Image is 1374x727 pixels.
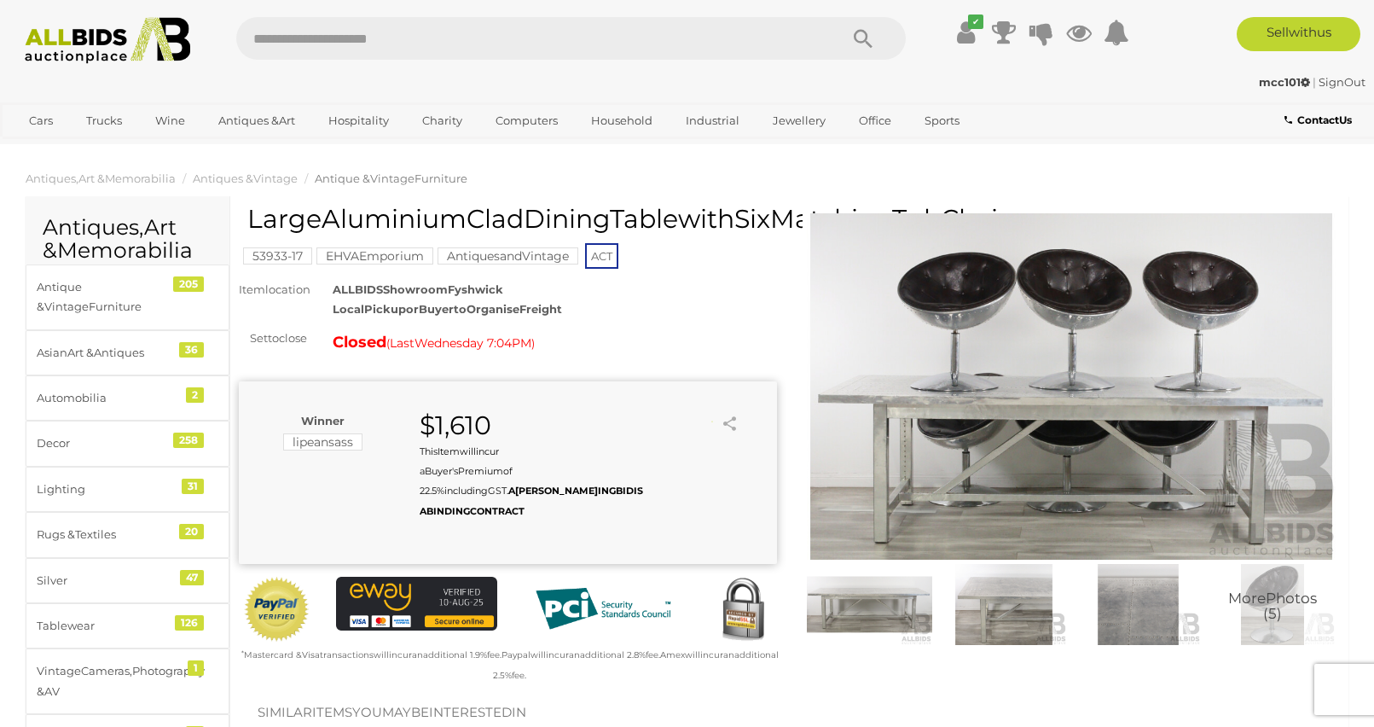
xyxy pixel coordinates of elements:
[925,113,946,127] bbb: Spo
[26,375,229,421] a: Automobilia 2
[15,17,200,64] img: Allbids.com.au
[37,527,116,541] span: gs & iles
[438,249,578,263] a: AntiquesandVintage
[580,649,603,660] bbb: addit
[1209,564,1336,645] img: Large Aluminium Clad Dining Table with Six Matching Tub Chairs
[218,113,295,127] span: ques & t
[188,660,204,676] div: 1
[1319,75,1365,89] span: gn t
[686,113,739,127] span: trial
[207,107,306,135] a: Antiques &Art
[301,414,345,427] span: ner
[386,336,535,350] span: ( )
[243,577,310,643] img: Official PayPal Seal
[420,485,643,516] span: A ING D S A ING RACT
[954,17,979,48] a: ✔
[524,203,569,235] bbb: Din
[105,172,151,185] bbb: Memora
[279,113,291,127] bbb: Ar
[258,704,286,720] bbb: Simi
[86,113,122,127] span: cks
[646,649,653,660] bbb: fe
[258,704,526,720] span: lar ms u y e ested n
[467,203,491,235] bbb: Cl
[244,649,270,660] bbb: Maste
[37,573,50,587] bbb: Sil
[293,434,321,450] bbb: lipea
[86,113,104,127] bbb: Tru
[616,485,626,497] bbb: BI
[1319,75,1329,89] bbb: Si
[496,113,558,127] span: ters
[515,485,598,497] bbb: [PERSON_NAME]
[37,346,144,359] span: an t & ques
[37,391,107,404] span: bilia
[26,330,229,375] a: AsianArt &Antiques 36
[546,649,559,660] bbb: inc
[26,558,229,603] a: Silver 47
[364,302,383,316] bbb: Pic
[37,482,62,496] bbb: Ligh
[316,249,433,263] a: EHVAEmporium
[1228,590,1317,622] span: (5)
[144,214,168,240] bbb: Ar
[37,280,142,313] span: que & age ture
[43,214,193,264] span: ques, t & bilia
[678,203,707,235] bbb: wi
[807,564,933,645] img: Large Aluminium Clad Dining Table with Six Matching Tub Chairs
[370,172,393,185] bbb: Vint
[37,436,59,450] bbb: Dec
[610,203,656,235] bbb: Tab
[173,433,204,448] div: 258
[591,249,612,263] span: T
[26,603,229,648] a: Tablewear 126
[37,664,205,697] span: age ras, raphy & V
[333,333,358,352] bbb: Clo
[1259,75,1301,89] span: 101
[44,300,67,313] bbb: Vint
[218,113,241,127] bbb: Anti
[591,249,606,263] bbb: AC
[488,485,501,497] bbb: GS
[193,172,216,185] bbb: Anti
[239,282,246,296] bbb: It
[193,172,298,185] span: ques & age
[438,445,444,457] bbb: It
[773,113,805,127] bbb: Jewel
[279,331,295,345] bbb: clo
[37,280,60,294] bbb: Anti
[320,649,347,660] bbb: transa
[487,649,495,660] bbb: fe
[1267,24,1331,40] span: ll th s
[333,302,354,316] bbb: Loc
[247,203,1021,235] span: ge nium ad ing le th x hing b irs
[180,570,204,585] div: 47
[512,335,520,351] bbb: P
[685,649,695,660] bbb: wi
[422,113,462,127] span: ity
[420,445,431,457] bbb: Th
[476,445,490,457] bbb: inc
[530,649,541,660] bbb: wi
[26,172,176,185] span: ques, t & bilia
[1209,564,1336,645] a: MorePhotos(5)
[253,172,276,185] bbb: Vint
[193,172,298,185] a: Antiques &Vintage
[569,649,574,660] bbb: a
[723,649,728,660] bbb: a
[1319,75,1365,89] a: SignOut
[37,482,85,496] span: ting
[484,107,569,135] a: Computers
[503,465,509,477] bbb: o
[37,346,53,359] bbb: Asi
[182,479,204,494] div: 31
[333,282,503,296] span: IDS room wick
[634,485,637,497] bbb: I
[37,619,95,632] span: wear
[175,615,204,631] div: 126
[660,649,675,660] bbb: Am
[26,172,49,185] bbb: Anti
[444,485,467,497] bbb: inclu
[44,684,52,698] bbb: A
[37,573,67,587] span: ver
